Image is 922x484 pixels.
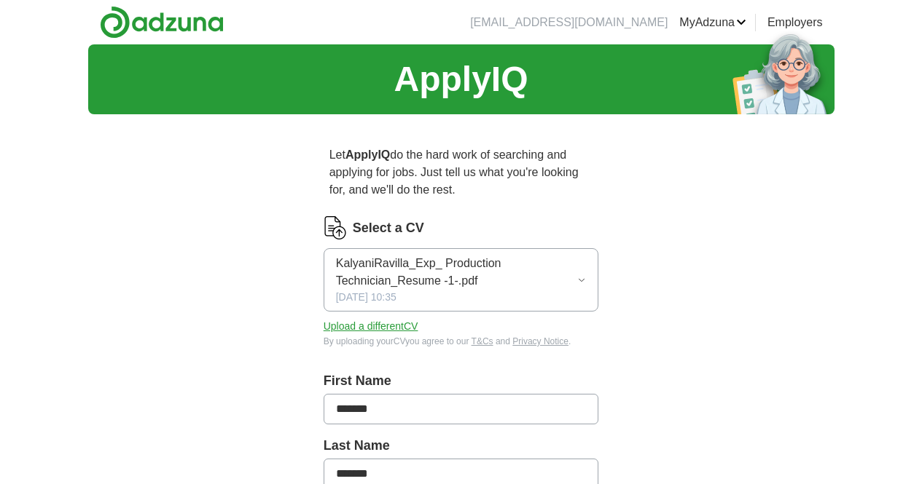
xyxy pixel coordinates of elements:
[767,14,823,31] a: Employers
[324,216,347,239] img: CV Icon
[324,436,599,456] label: Last Name
[336,255,577,290] span: KalyaniRavilla_Exp_ Production Technician_Resume -1-.pdf
[345,148,390,161] strong: ApplyIQ
[324,371,599,391] label: First Name
[324,319,418,334] button: Upload a differentCV
[100,6,224,39] img: Adzuna logo
[324,335,599,348] div: By uploading your CV you agree to our and .
[472,336,493,346] a: T&Cs
[470,14,668,31] li: [EMAIL_ADDRESS][DOMAIN_NAME]
[336,290,396,305] span: [DATE] 10:35
[679,14,746,31] a: MyAdzuna
[324,248,599,312] button: KalyaniRavilla_Exp_ Production Technician_Resume -1-.pdf[DATE] 10:35
[512,336,569,346] a: Privacy Notice
[353,218,424,238] label: Select a CV
[324,140,599,205] p: Let do the hard work of searching and applying for jobs. Just tell us what you're looking for, an...
[394,53,528,106] h1: ApplyIQ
